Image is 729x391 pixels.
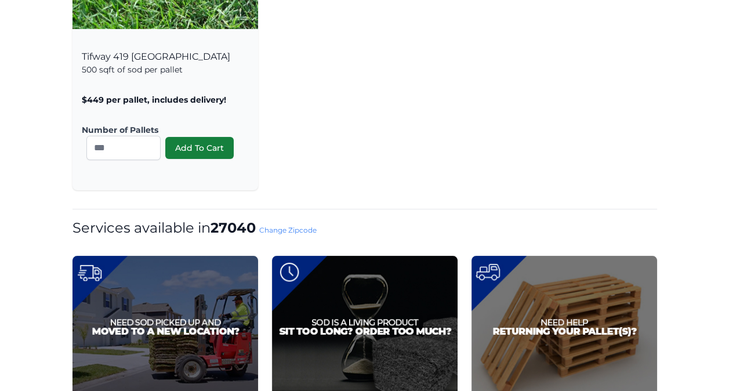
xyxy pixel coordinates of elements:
[72,38,258,190] div: Tifway 419 [GEOGRAPHIC_DATA]
[82,124,240,136] label: Number of Pallets
[82,94,249,106] p: $449 per pallet, includes delivery!
[82,64,249,75] p: 500 sqft of sod per pallet
[165,137,234,159] button: Add To Cart
[259,226,317,234] a: Change Zipcode
[211,219,256,236] strong: 27040
[72,219,657,237] h1: Services available in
